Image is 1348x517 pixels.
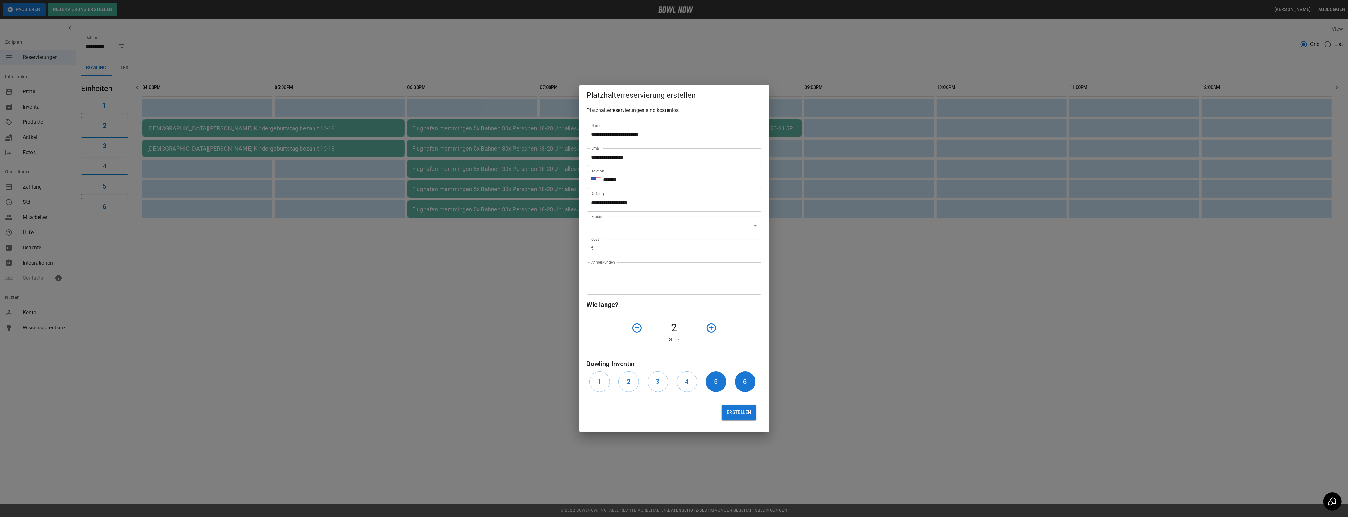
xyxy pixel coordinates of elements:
[587,194,757,212] input: Choose date, selected date is Sep 5, 2025
[706,371,726,392] button: 5
[587,90,761,100] h5: Platzhalterreservierung erstellen
[587,300,761,310] h6: Wie lange?
[587,217,761,234] div: ​
[656,377,659,387] h6: 3
[598,377,601,387] h6: 1
[587,106,761,115] h6: Platzhalterreservierungen sind kostenlos
[677,371,697,392] button: 4
[685,377,688,387] h6: 4
[591,168,604,174] label: Telefon
[627,377,630,387] h6: 2
[648,371,668,392] button: 3
[645,321,703,334] h4: 2
[587,336,761,344] p: Std
[714,377,717,387] h6: 5
[722,405,756,420] button: Erstellen
[591,191,604,196] label: Anfang
[743,377,747,387] h6: 6
[735,371,755,392] button: 6
[618,371,639,392] button: 2
[591,175,601,185] button: Select country
[591,245,594,252] p: €
[587,359,761,369] h6: Bowling Inventar
[589,371,610,392] button: 1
